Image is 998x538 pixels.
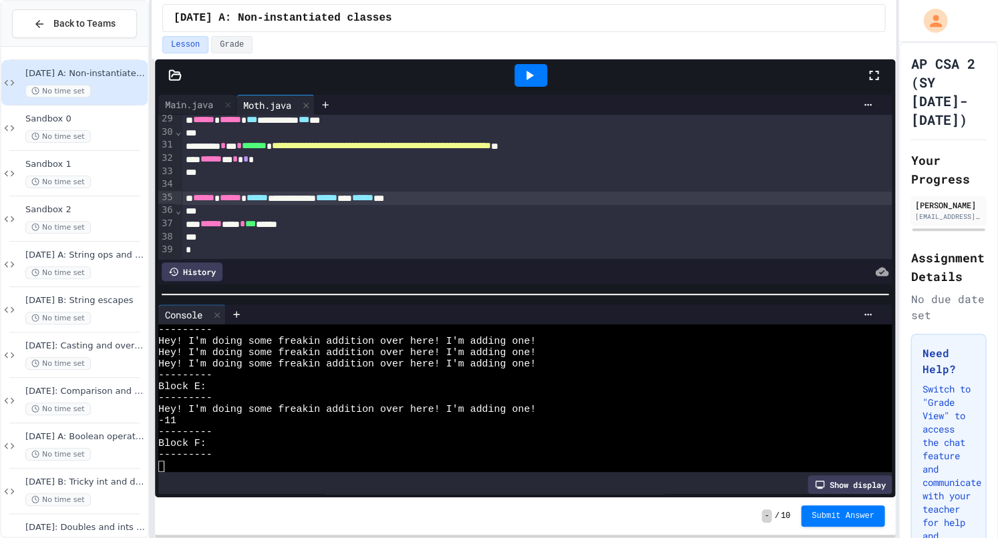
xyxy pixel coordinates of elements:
span: - [762,509,772,523]
div: Main.java [158,97,220,111]
span: 10 [780,511,790,521]
span: No time set [25,493,91,506]
div: Moth.java [236,95,315,115]
span: [DATE] A: Boolean operators [25,431,145,443]
span: --------- [158,449,212,461]
span: Hey! I'm doing some freakin addition over here! I'm adding one! [158,358,536,370]
span: Hey! I'm doing some freakin addition over here! I'm adding one! [158,347,536,358]
div: 39 [158,243,175,256]
div: 30 [158,125,175,138]
span: --------- [158,427,212,438]
span: --------- [158,370,212,381]
span: Sandbox 2 [25,204,145,216]
span: No time set [25,176,91,188]
div: 31 [158,138,175,152]
h3: Need Help? [922,345,975,377]
span: [DATE]: Doubles and ints interacting [25,522,145,533]
span: / [774,511,779,521]
span: [DATE] B: Tricky int and double storage [25,477,145,488]
div: 37 [158,217,175,230]
div: 33 [158,165,175,178]
div: 36 [158,204,175,216]
button: Back to Teams [12,9,137,38]
h1: AP CSA 2 (SY [DATE]-[DATE]) [910,54,986,129]
h2: Assignment Details [910,248,986,286]
span: No time set [25,357,91,370]
span: [DATE] B: String escapes [25,295,145,306]
span: Hey! I'm doing some freakin addition over here! I'm adding one! [158,336,536,347]
div: 35 [158,191,175,204]
div: 38 [158,230,175,243]
span: No time set [25,402,91,415]
button: Lesson [162,36,208,53]
span: --------- [158,392,212,404]
span: Sandbox 0 [25,113,145,125]
span: Block E: [158,381,206,392]
span: [DATE] A: String ops and Capital-M Math [25,250,145,261]
div: Show display [808,475,892,494]
span: [DATE]: Casting and overflow [25,340,145,352]
span: Fold line [175,205,182,216]
div: [EMAIL_ADDRESS][DOMAIN_NAME] [914,212,982,222]
span: No time set [25,130,91,143]
span: Hey! I'm doing some freakin addition over here! I'm adding one! [158,404,536,415]
span: 26 Sep A: Non-instantiated classes [174,10,391,26]
div: History [162,262,222,281]
span: No time set [25,312,91,324]
span: No time set [25,266,91,279]
div: Console [158,304,226,324]
div: 29 [158,112,175,125]
h2: Your Progress [910,151,986,188]
div: 32 [158,152,175,165]
div: Moth.java [236,98,298,112]
span: [DATE] A: Non-instantiated classes [25,68,145,79]
span: No time set [25,85,91,97]
span: Fold line [175,126,182,137]
span: No time set [25,448,91,461]
div: Main.java [158,95,236,115]
span: Submit Answer [812,511,874,521]
span: -11 [158,415,176,427]
span: --------- [158,324,212,336]
div: 34 [158,178,175,190]
div: Console [158,308,209,322]
div: No due date set [910,291,986,323]
div: [PERSON_NAME] [914,199,982,211]
span: [DATE]: Comparison and (non)equality operators [25,386,145,397]
button: Grade [211,36,253,53]
span: Block F: [158,438,206,449]
span: No time set [25,221,91,234]
button: Submit Answer [801,505,885,527]
span: Sandbox 1 [25,159,145,170]
div: My Account [909,5,951,36]
span: Back to Teams [53,17,116,31]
